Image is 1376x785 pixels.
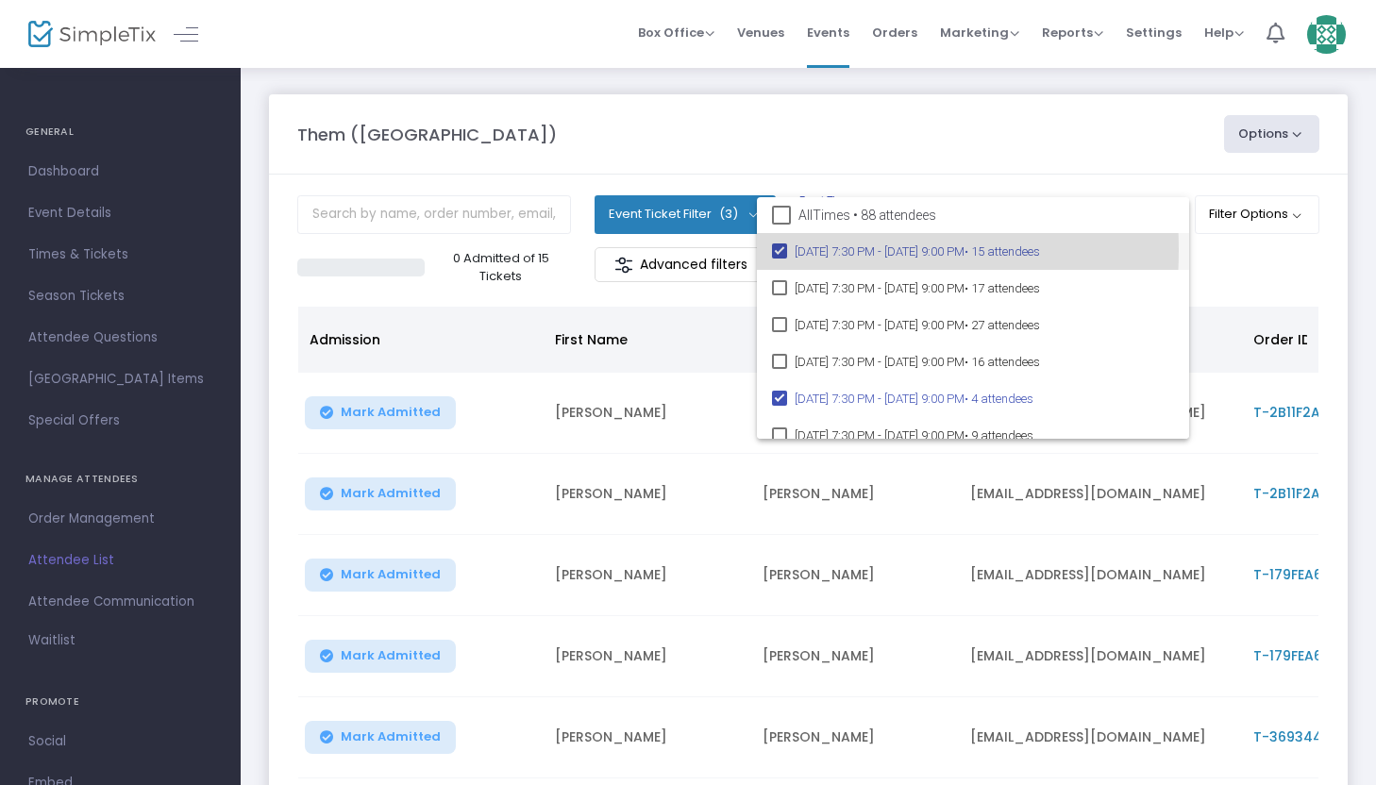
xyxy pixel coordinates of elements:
span: • 27 attendees [965,318,1040,332]
span: [DATE] 7:30 PM - [DATE] 9:00 PM [795,233,1174,270]
span: • 17 attendees [965,281,1040,295]
span: • 16 attendees [965,355,1040,369]
span: All Times • 88 attendees [798,204,936,226]
span: [DATE] 7:30 PM - [DATE] 9:00 PM [795,417,1174,454]
span: [DATE] 7:30 PM - [DATE] 9:00 PM [795,307,1174,343]
span: • 4 attendees [965,392,1033,406]
span: [DATE] 7:30 PM - [DATE] 9:00 PM [795,343,1174,380]
span: • 9 attendees [965,428,1033,443]
span: • 15 attendees [965,244,1040,259]
span: [DATE] 7:30 PM - [DATE] 9:00 PM [795,380,1174,417]
span: [DATE] 7:30 PM - [DATE] 9:00 PM [795,270,1174,307]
